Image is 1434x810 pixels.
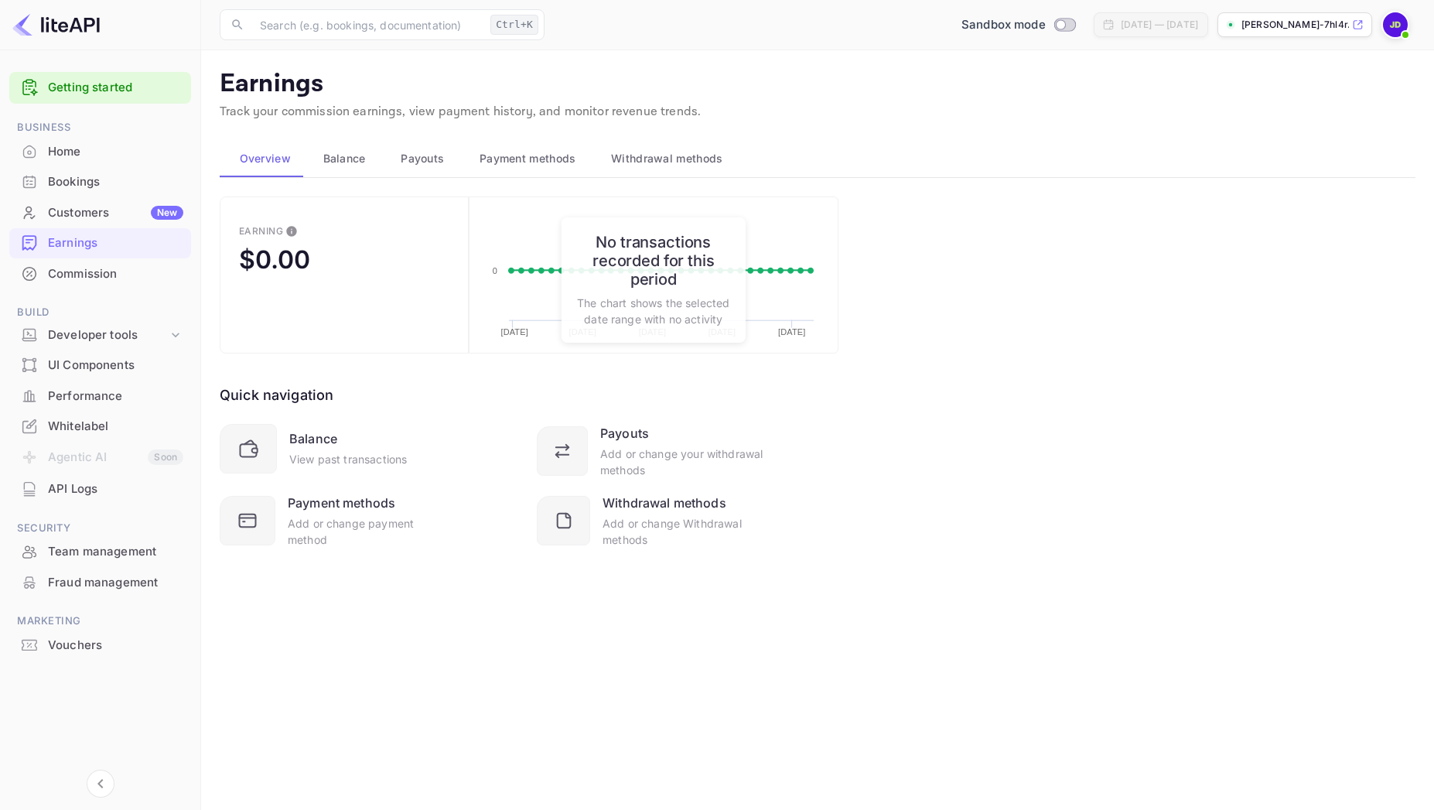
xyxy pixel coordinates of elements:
[323,149,366,168] span: Balance
[48,637,183,654] div: Vouchers
[279,219,304,244] button: This is the amount of confirmed commission that will be paid to you on the next scheduled deposit
[577,233,730,289] h6: No transactions recorded for this period
[288,515,447,548] div: Add or change payment method
[48,265,183,283] div: Commission
[492,266,497,275] text: 0
[9,412,191,440] a: Whitelabel
[9,520,191,537] span: Security
[9,631,191,659] a: Vouchers
[577,295,730,327] p: The chart shows the selected date range with no activity
[9,198,191,228] div: CustomersNew
[251,9,484,40] input: Search (e.g. bookings, documentation)
[603,494,726,512] div: Withdrawal methods
[9,119,191,136] span: Business
[48,79,183,97] a: Getting started
[48,204,183,222] div: Customers
[961,16,1046,34] span: Sandbox mode
[955,16,1081,34] div: Switch to Production mode
[289,429,337,448] div: Balance
[9,167,191,197] div: Bookings
[9,137,191,167] div: Home
[48,543,183,561] div: Team management
[9,259,191,289] div: Commission
[9,474,191,503] a: API Logs
[220,384,333,405] div: Quick navigation
[240,149,291,168] span: Overview
[9,412,191,442] div: Whitelabel
[12,12,100,37] img: LiteAPI logo
[9,631,191,661] div: Vouchers
[48,357,183,374] div: UI Components
[9,568,191,596] a: Fraud management
[480,149,576,168] span: Payment methods
[9,198,191,227] a: CustomersNew
[48,234,183,252] div: Earnings
[48,326,168,344] div: Developer tools
[289,451,407,467] div: View past transactions
[9,322,191,349] div: Developer tools
[500,327,528,337] text: [DATE]
[1241,18,1349,32] p: [PERSON_NAME]-7hl4r.nui...
[48,143,183,161] div: Home
[48,574,183,592] div: Fraud management
[1121,18,1198,32] div: [DATE] — [DATE]
[9,613,191,630] span: Marketing
[611,149,722,168] span: Withdrawal methods
[600,424,649,443] div: Payouts
[401,149,444,168] span: Payouts
[48,418,183,436] div: Whitelabel
[490,15,538,35] div: Ctrl+K
[9,568,191,598] div: Fraud management
[9,381,191,412] div: Performance
[151,206,183,220] div: New
[9,350,191,379] a: UI Components
[9,350,191,381] div: UI Components
[1383,12,1408,37] img: Jose Dacosta
[220,140,1415,177] div: scrollable auto tabs example
[288,494,395,512] div: Payment methods
[9,537,191,566] a: Team management
[239,225,283,237] div: Earning
[600,446,764,478] div: Add or change your withdrawal methods
[87,770,114,798] button: Collapse navigation
[9,304,191,321] span: Build
[9,474,191,504] div: API Logs
[48,480,183,498] div: API Logs
[220,103,1415,121] p: Track your commission earnings, view payment history, and monitor revenue trends.
[220,69,1415,100] p: Earnings
[48,388,183,405] div: Performance
[9,381,191,410] a: Performance
[9,72,191,104] div: Getting started
[9,259,191,288] a: Commission
[9,537,191,567] div: Team management
[220,197,469,354] button: EarningThis is the amount of confirmed commission that will be paid to you on the next scheduled ...
[9,228,191,257] a: Earnings
[48,173,183,191] div: Bookings
[9,167,191,196] a: Bookings
[603,515,764,548] div: Add or change Withdrawal methods
[778,327,805,337] text: [DATE]
[9,228,191,258] div: Earnings
[239,244,310,275] div: $0.00
[9,137,191,166] a: Home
